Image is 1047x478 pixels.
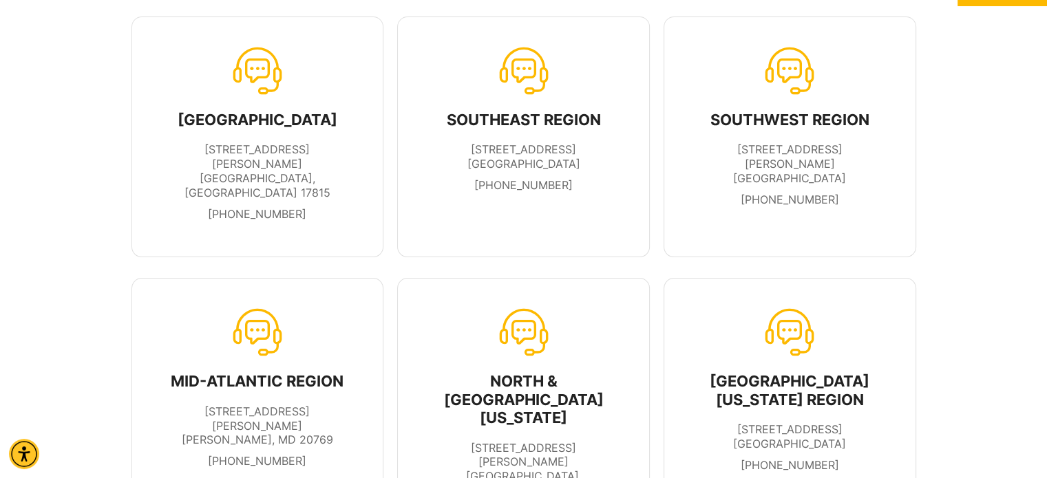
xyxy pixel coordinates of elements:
div: [GEOGRAPHIC_DATA][US_STATE] REGION [693,372,887,409]
span: [STREET_ADDRESS][PERSON_NAME] [PERSON_NAME], MD 20769 [182,404,333,447]
a: call tel:570-380-2856 [208,207,306,221]
div: SOUTHEAST REGION [447,111,601,129]
div: Accessibility Menu [9,439,39,469]
span: [STREET_ADDRESS][PERSON_NAME] [GEOGRAPHIC_DATA] [733,142,846,185]
a: call 770-947-5103 [474,178,573,192]
a: call +012345678 [741,193,839,206]
a: call 301-666-3380 [208,454,306,468]
div: [GEOGRAPHIC_DATA] [161,111,355,129]
span: [STREET_ADDRESS] [GEOGRAPHIC_DATA] [733,422,846,450]
span: [STREET_ADDRESS][PERSON_NAME] [GEOGRAPHIC_DATA], [GEOGRAPHIC_DATA] 17815 [184,142,330,199]
span: [STREET_ADDRESS] [GEOGRAPHIC_DATA] [467,142,580,171]
div: MID-ATLANTIC REGION [161,372,355,390]
a: call 954-984-4494 [741,458,839,472]
div: NORTH & [GEOGRAPHIC_DATA][US_STATE] [427,372,620,426]
div: SOUTHWEST REGION [693,111,887,129]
